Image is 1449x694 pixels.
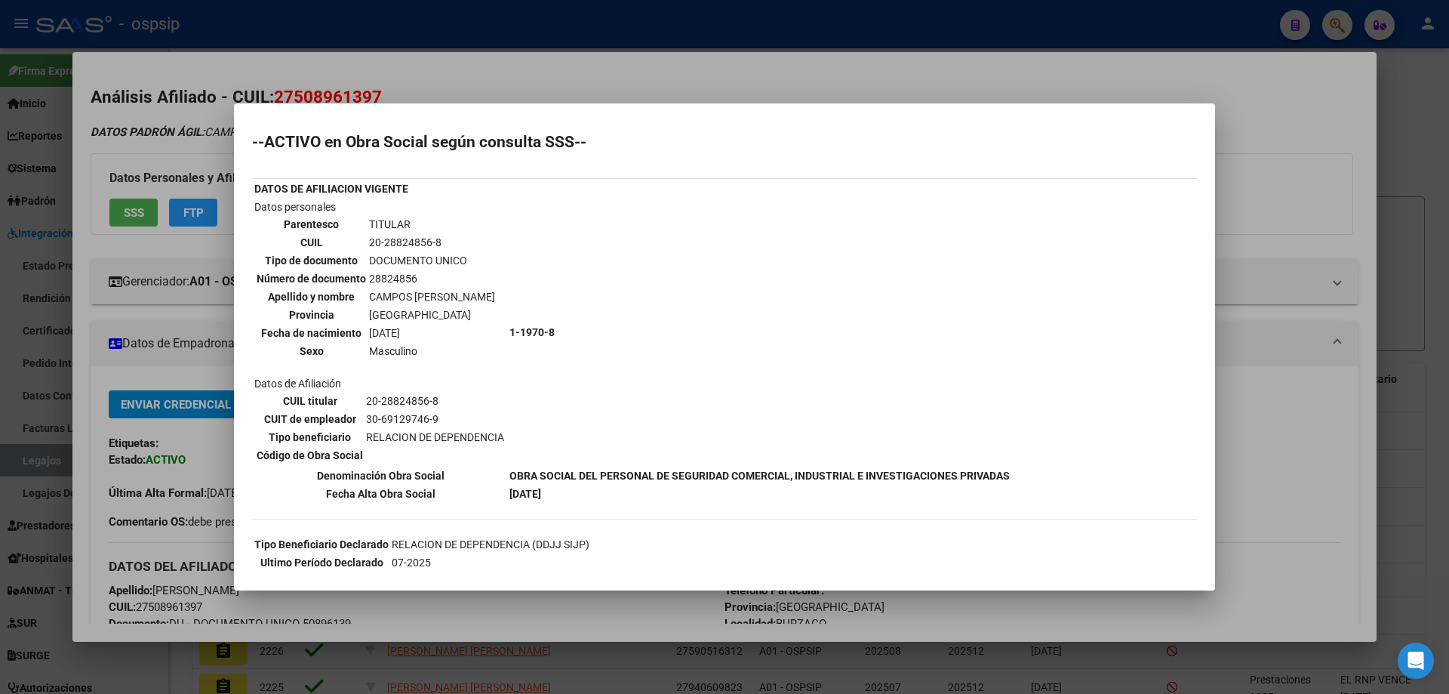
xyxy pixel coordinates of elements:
[1398,643,1434,679] div: Open Intercom Messenger
[256,252,367,269] th: Tipo de documento
[365,429,505,446] td: RELACION DE DEPENDENCIA
[256,288,367,305] th: Apellido y nombre
[365,411,505,427] td: 30-69129746-9
[368,216,496,233] td: TITULAR
[256,270,367,287] th: Número de documento
[368,234,496,251] td: 20-28824856-8
[256,216,367,233] th: Parentesco
[256,234,367,251] th: CUIL
[252,134,1197,150] h2: --ACTIVO en Obra Social según consulta SSS--
[509,326,555,338] b: 1-1970-8
[391,554,925,571] td: 07-2025
[256,325,367,341] th: Fecha de nacimiento
[368,288,496,305] td: CAMPOS [PERSON_NAME]
[254,572,389,589] th: CUIT DDJJ
[391,536,925,553] td: RELACION DE DEPENDENCIA (DDJJ SIJP)
[368,343,496,359] td: Masculino
[368,270,496,287] td: 28824856
[256,411,364,427] th: CUIT de empleador
[368,325,496,341] td: [DATE]
[256,343,367,359] th: Sexo
[254,536,389,553] th: Tipo Beneficiario Declarado
[254,199,507,466] td: Datos personales Datos de Afiliación
[391,572,925,589] td: 30-69129746-9
[256,307,367,323] th: Provincia
[368,307,496,323] td: [GEOGRAPHIC_DATA]
[256,429,364,446] th: Tipo beneficiario
[256,393,364,409] th: CUIL titular
[509,470,1010,482] b: OBRA SOCIAL DEL PERSONAL DE SEGURIDAD COMERCIAL, INDUSTRIAL E INVESTIGACIONES PRIVADAS
[365,393,505,409] td: 20-28824856-8
[509,488,541,500] b: [DATE]
[254,183,408,195] b: DATOS DE AFILIACION VIGENTE
[254,467,507,484] th: Denominación Obra Social
[254,554,389,571] th: Ultimo Período Declarado
[256,447,364,464] th: Código de Obra Social
[254,486,507,502] th: Fecha Alta Obra Social
[368,252,496,269] td: DOCUMENTO UNICO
